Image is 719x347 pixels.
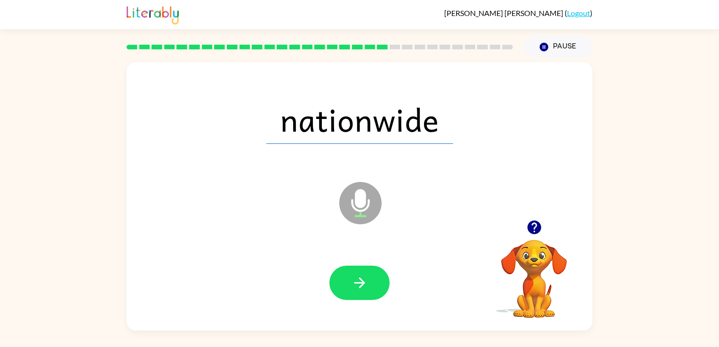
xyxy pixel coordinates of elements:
a: Logout [567,8,590,17]
button: Pause [524,36,592,58]
img: Literably [127,4,179,24]
span: nationwide [266,95,453,144]
div: ( ) [444,8,592,17]
video: Your browser must support playing .mp4 files to use Literably. Please try using another browser. [487,225,581,319]
span: [PERSON_NAME] [PERSON_NAME] [444,8,565,17]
